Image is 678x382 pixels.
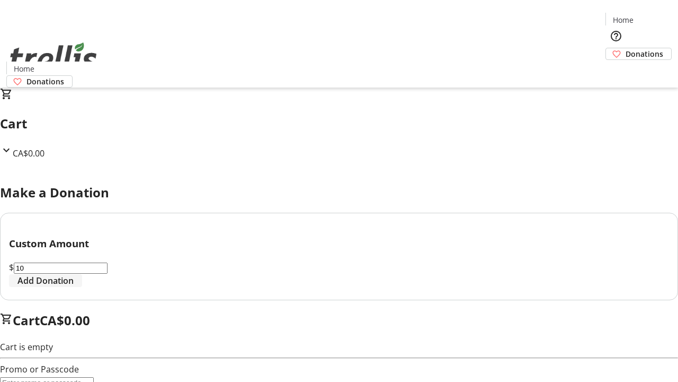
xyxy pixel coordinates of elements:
[26,76,64,87] span: Donations
[605,48,672,60] a: Donations
[6,31,101,84] img: Orient E2E Organization ZwS7lenqNW's Logo
[9,274,82,287] button: Add Donation
[7,63,41,74] a: Home
[9,236,669,251] h3: Custom Amount
[14,263,108,274] input: Donation Amount
[605,60,627,81] button: Cart
[605,25,627,47] button: Help
[17,274,74,287] span: Add Donation
[13,147,44,159] span: CA$0.00
[6,75,73,88] a: Donations
[606,14,640,25] a: Home
[626,48,663,59] span: Donations
[9,262,14,273] span: $
[613,14,634,25] span: Home
[14,63,34,74] span: Home
[40,311,90,329] span: CA$0.00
